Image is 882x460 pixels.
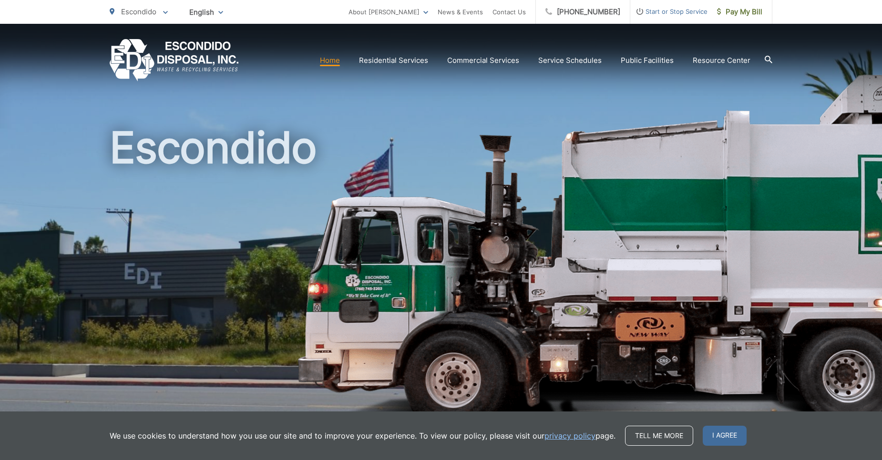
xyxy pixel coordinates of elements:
[110,39,239,81] a: EDCD logo. Return to the homepage.
[717,6,762,18] span: Pay My Bill
[625,426,693,446] a: Tell me more
[438,6,483,18] a: News & Events
[544,430,595,441] a: privacy policy
[110,430,615,441] p: We use cookies to understand how you use our site and to improve your experience. To view our pol...
[693,55,750,66] a: Resource Center
[538,55,602,66] a: Service Schedules
[349,6,428,18] a: About [PERSON_NAME]
[703,426,747,446] span: I agree
[492,6,526,18] a: Contact Us
[621,55,674,66] a: Public Facilities
[110,124,772,425] h1: Escondido
[320,55,340,66] a: Home
[121,7,156,16] span: Escondido
[447,55,519,66] a: Commercial Services
[359,55,428,66] a: Residential Services
[182,4,230,20] span: English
